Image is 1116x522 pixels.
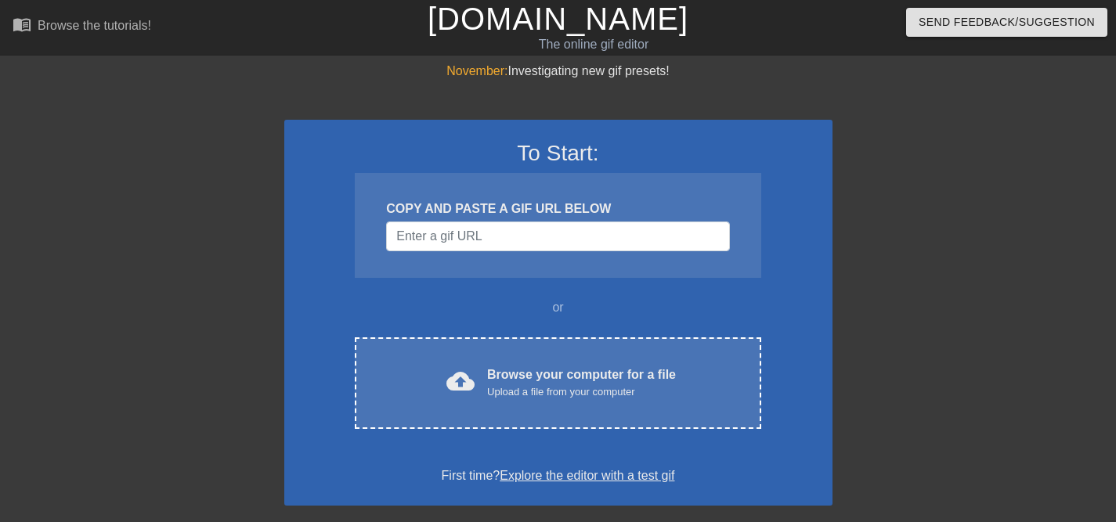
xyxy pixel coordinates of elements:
button: Send Feedback/Suggestion [906,8,1107,37]
span: cloud_upload [446,367,475,395]
div: COPY AND PASTE A GIF URL BELOW [386,200,729,218]
span: November: [446,64,507,77]
div: Browse the tutorials! [38,19,151,32]
a: [DOMAIN_NAME] [428,2,688,36]
div: The online gif editor [380,35,807,54]
div: Browse your computer for a file [487,365,676,400]
div: Upload a file from your computer [487,384,676,400]
div: or [325,298,792,317]
a: Explore the editor with a test gif [500,469,674,482]
div: Investigating new gif presets! [284,62,832,81]
div: First time? [305,466,812,485]
input: Username [386,221,729,251]
h3: To Start: [305,140,812,167]
a: Browse the tutorials! [13,15,151,39]
span: Send Feedback/Suggestion [919,13,1095,32]
span: menu_book [13,15,31,34]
